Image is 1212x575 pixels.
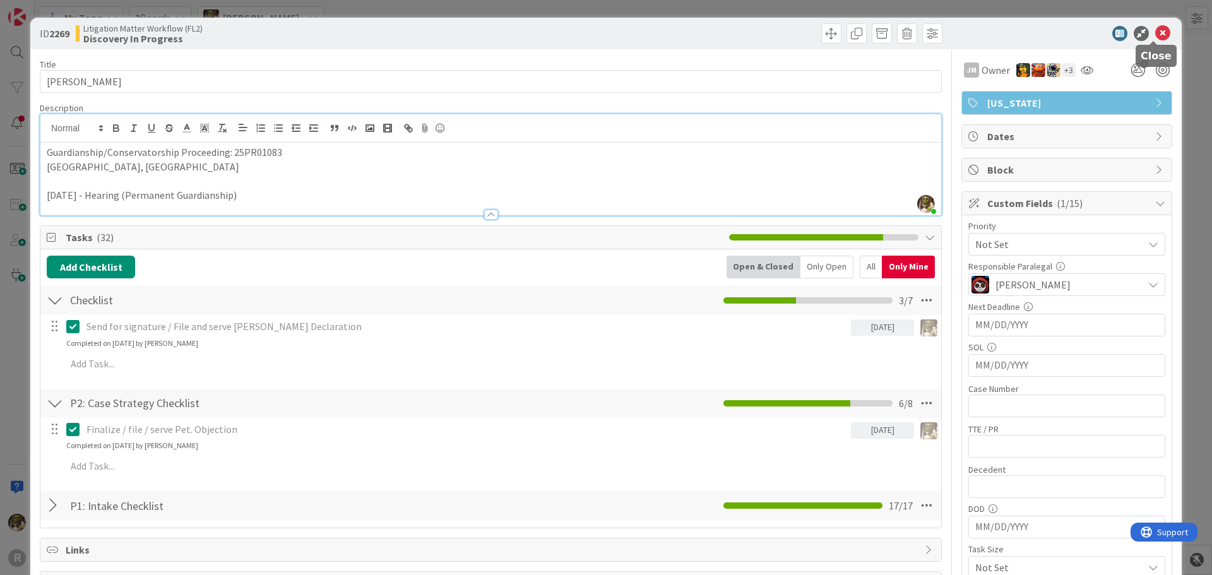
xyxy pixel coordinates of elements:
div: Next Deadline [968,302,1165,311]
input: Add Checklist... [66,289,350,312]
span: Dates [987,129,1149,144]
label: TTE / PR [968,424,999,435]
img: DG [920,319,937,336]
input: Add Checklist... [66,494,350,517]
div: Responsible Paralegal [968,262,1165,271]
p: Finalize / file / serve Pet. Objection [86,422,846,437]
p: [DATE] - Hearing (Permanent Guardianship) [47,188,935,203]
input: Add Checklist... [66,392,350,415]
div: [DATE] [851,422,914,439]
div: + 3 [1062,63,1076,77]
img: MR [1016,63,1030,77]
h5: Close [1141,50,1172,62]
b: Discovery In Progress [83,33,203,44]
img: yW9LRPfq2I1p6cQkqhMnMPjKb8hcA9gF.jpg [917,195,935,213]
p: [GEOGRAPHIC_DATA], [GEOGRAPHIC_DATA] [47,160,935,174]
span: Custom Fields [987,196,1149,211]
span: Not Set [975,235,1137,253]
span: Block [987,162,1149,177]
label: Decedent [968,464,1006,475]
label: Title [40,59,56,70]
div: Completed on [DATE] by [PERSON_NAME] [66,338,198,349]
div: Priority [968,222,1165,230]
input: MM/DD/YYYY [975,314,1158,336]
div: [DATE] [851,319,914,336]
p: Send for signature / File and serve [PERSON_NAME] Declaration [86,319,846,334]
div: SOL [968,343,1165,352]
div: Only Mine [882,256,935,278]
div: Task Size [968,545,1165,554]
div: JM [964,62,979,78]
div: DOD [968,504,1165,513]
span: 3 / 7 [899,293,913,308]
span: Support [27,2,57,17]
span: Litigation Matter Workflow (FL2) [83,23,203,33]
img: TM [1047,63,1060,77]
span: Description [40,102,83,114]
span: [US_STATE] [987,95,1149,110]
button: Add Checklist [47,256,135,278]
span: Owner [982,62,1010,78]
span: Tasks [66,230,723,245]
img: DG [920,422,937,439]
b: 2269 [49,27,69,40]
p: Guardianship/Conservatorship Proceeding: 25PR01083 [47,145,935,160]
label: Case Number [968,383,1019,394]
input: type card name here... [40,70,942,93]
input: MM/DD/YYYY [975,516,1158,538]
input: MM/DD/YYYY [975,355,1158,376]
span: Links [66,542,918,557]
div: Completed on [DATE] by [PERSON_NAME] [66,440,198,451]
div: Open & Closed [727,256,800,278]
span: 17 / 17 [889,498,913,513]
span: ( 32 ) [97,231,114,244]
img: KA [1031,63,1045,77]
span: ID [40,26,69,41]
div: Only Open [800,256,853,278]
div: All [860,256,882,278]
span: [PERSON_NAME] [995,277,1071,292]
span: ( 1/15 ) [1057,197,1083,210]
span: 6 / 8 [899,396,913,411]
img: JS [971,276,989,293]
